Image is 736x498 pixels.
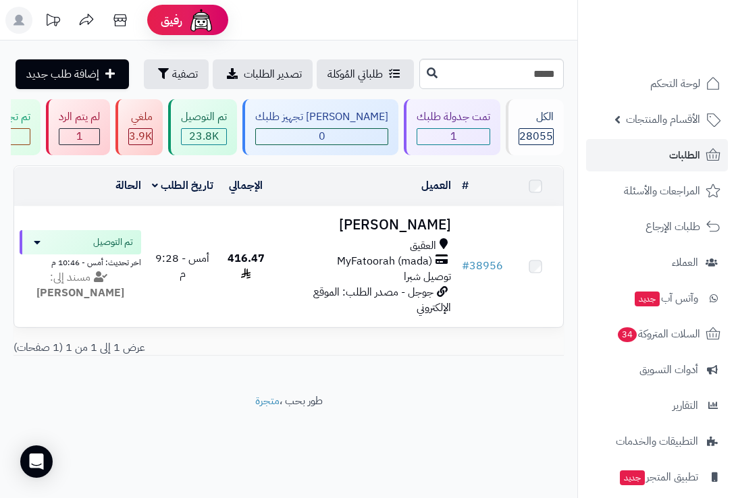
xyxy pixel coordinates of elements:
[255,109,388,125] div: [PERSON_NAME] تجهيز طلبك
[586,139,728,171] a: الطلبات
[59,129,99,144] span: 1
[182,129,226,144] span: 23.8K
[213,59,313,89] a: تصدير الطلبات
[624,182,700,200] span: المراجعات والأسئلة
[36,7,70,37] a: تحديثات المنصة
[586,425,728,458] a: التطبيقات والخدمات
[59,109,100,125] div: لم يتم الرد
[616,325,700,343] span: السلات المتروكة
[20,445,53,478] div: Open Intercom Messenger
[618,327,637,342] span: 34
[313,284,451,316] span: جوجل - مصدر الطلب: الموقع الإلكتروني
[404,269,451,285] span: توصيل شبرا
[620,470,645,485] span: جديد
[229,177,263,194] a: الإجمالي
[421,177,451,194] a: العميل
[26,66,99,82] span: إضافة طلب جديد
[181,109,227,125] div: تم التوصيل
[244,66,302,82] span: تصدير الطلبات
[519,129,553,144] span: 28055
[669,146,700,165] span: الطلبات
[462,177,469,194] a: #
[616,432,698,451] span: التطبيقات والخدمات
[586,389,728,422] a: التقارير
[165,99,240,155] a: تم التوصيل 23.8K
[279,217,451,233] h3: [PERSON_NAME]
[586,67,728,100] a: لوحة التحكم
[188,7,215,34] img: ai-face.png
[650,74,700,93] span: لوحة التحكم
[144,59,209,89] button: تصفية
[3,340,574,356] div: عرض 1 إلى 1 من 1 (1 صفحات)
[619,468,698,487] span: تطبيق المتجر
[586,211,728,243] a: طلبات الإرجاع
[152,177,213,194] a: تاريخ الطلب
[155,250,209,282] span: أمس - 9:28 م
[20,254,141,269] div: اخر تحديث: أمس - 10:46 م
[519,109,554,125] div: الكل
[586,461,728,493] a: تطبيق المتجرجديد
[503,99,567,155] a: الكل28055
[255,393,280,409] a: متجرة
[673,396,698,415] span: التقارير
[462,258,469,274] span: #
[129,129,152,144] span: 3.9K
[462,258,503,274] a: #38956
[228,250,265,282] span: 416.47
[43,99,113,155] a: لم يتم الرد 1
[586,318,728,350] a: السلات المتروكة34
[410,238,436,254] span: العقيق
[337,254,432,269] span: MyFatoorah (mada)
[36,285,124,301] strong: [PERSON_NAME]
[417,109,490,125] div: تمت جدولة طلبك
[646,217,700,236] span: طلبات الإرجاع
[417,129,490,144] span: 1
[586,354,728,386] a: أدوات التسويق
[586,246,728,279] a: العملاء
[672,253,698,272] span: العملاء
[172,66,198,82] span: تصفية
[633,289,698,308] span: وآتس آب
[182,129,226,144] div: 23814
[161,12,182,28] span: رفيق
[113,99,165,155] a: ملغي 3.9K
[317,59,414,89] a: طلباتي المُوكلة
[16,59,129,89] a: إضافة طلب جديد
[327,66,383,82] span: طلباتي المُوكلة
[635,292,660,306] span: جديد
[401,99,503,155] a: تمت جدولة طلبك 1
[9,270,151,301] div: مسند إلى:
[128,109,153,125] div: ملغي
[115,177,141,194] a: الحالة
[639,360,698,379] span: أدوات التسويق
[93,236,133,249] span: تم التوصيل
[129,129,152,144] div: 3862
[586,282,728,314] a: وآتس آبجديد
[586,175,728,207] a: المراجعات والأسئلة
[240,99,401,155] a: [PERSON_NAME] تجهيز طلبك 0
[256,129,388,144] span: 0
[626,110,700,129] span: الأقسام والمنتجات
